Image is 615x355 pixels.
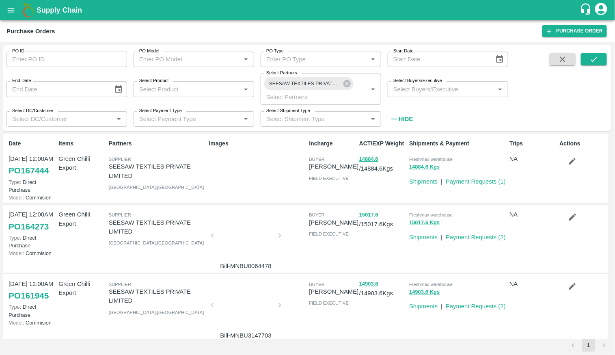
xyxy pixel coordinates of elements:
p: SEESAW TEXTILES PRIVATE LIMITED [109,287,206,305]
p: Trips [509,139,556,148]
label: Select Partners [266,70,297,76]
button: Open [368,54,378,65]
input: Select Buyers/Executive [390,84,492,94]
input: Enter PO Model [136,54,228,65]
p: Images [209,139,306,148]
span: Freshmax warehouse [409,282,453,287]
label: Start Date [393,48,414,54]
input: Enter PO ID [6,52,127,67]
span: field executive [309,301,349,305]
span: [GEOGRAPHIC_DATA] , [GEOGRAPHIC_DATA] [109,240,204,245]
span: [GEOGRAPHIC_DATA] , [GEOGRAPHIC_DATA] [109,310,204,315]
p: Green Chilli Export [58,210,105,228]
input: Select DC/Customer [9,114,111,124]
p: Bill-MNBU3147703 [216,331,276,340]
button: Hide [388,112,415,126]
p: / 14884.6 Kgs [359,154,406,173]
b: Supply Chain [37,6,82,14]
input: Select Product [136,84,238,94]
a: Purchase Order [542,25,607,37]
label: Select Shipment Type [266,108,310,114]
label: Select DC/Customer [12,108,53,114]
p: NA [509,210,556,219]
label: Select Product [139,78,168,84]
p: Green Chilli Export [58,279,105,298]
label: End Date [12,78,31,84]
p: NA [509,154,556,163]
nav: pagination navigation [565,339,612,352]
p: [PERSON_NAME] [309,162,358,171]
span: field executive [309,176,349,181]
button: Open [241,54,251,65]
p: Direct Purchase [9,178,55,194]
button: Open [495,84,505,95]
p: Commision [9,249,55,257]
p: Actions [560,139,606,148]
span: Supplier [109,157,131,162]
div: | [438,299,442,311]
p: SEESAW TEXTILES PRIVATE LIMITED [109,162,206,180]
input: Enter PO Type [263,54,355,65]
a: Shipments [409,234,438,240]
a: Payment Requests (2) [446,303,506,310]
button: open drawer [2,1,20,19]
span: buyer [309,157,324,162]
p: Commision [9,194,55,201]
button: page 1 [582,339,595,352]
span: Type: [9,304,21,310]
label: Select Buyers/Executive [393,78,442,84]
p: [DATE] 12:00AM [9,154,55,163]
p: [DATE] 12:00AM [9,210,55,219]
span: field executive [309,232,349,236]
input: Select Partners [263,91,355,102]
img: logo [20,2,37,18]
label: PO Model [139,48,160,54]
p: Commision [9,319,55,327]
p: Direct Purchase [9,234,55,249]
div: customer-support [580,3,594,17]
a: Shipments [409,178,438,185]
input: Select Shipment Type [263,114,365,124]
strong: Hide [399,116,413,122]
label: Select Payment Type [139,108,182,114]
p: / 14903.6 Kgs [359,279,406,298]
p: Items [58,139,105,148]
p: NA [509,279,556,288]
span: Model: [9,250,24,256]
button: Open [368,114,378,124]
div: account of current user [594,2,609,19]
p: [DATE] 12:00AM [9,279,55,288]
a: PO167444 [9,163,49,178]
div: SEESAW TEXTILES PRIVATE LIMITED-[GEOGRAPHIC_DATA], [GEOGRAPHIC_DATA]-9819890393 [264,77,354,90]
a: PO164273 [9,219,49,234]
div: | [438,174,442,186]
span: [GEOGRAPHIC_DATA] , [GEOGRAPHIC_DATA] [109,185,204,190]
button: Choose date [111,82,126,97]
a: Payment Requests (2) [446,234,506,240]
p: Shipments & Payment [409,139,506,148]
p: Green Chilli Export [58,154,105,173]
button: 14903.6 [359,279,378,289]
span: Freshmax warehouse [409,212,453,217]
span: buyer [309,212,324,217]
p: / 15017.6 Kgs [359,210,406,229]
span: Supplier [109,282,131,287]
div: | [438,229,442,242]
span: Freshmax warehouse [409,157,453,162]
button: Open [368,84,378,95]
button: 14884.6 [359,155,378,164]
span: Supplier [109,212,131,217]
p: Direct Purchase [9,303,55,318]
input: End Date [6,81,108,97]
span: Type: [9,179,21,185]
a: Shipments [409,303,438,310]
p: Incharge [309,139,356,148]
button: 15017.6 Kgs [409,218,440,227]
span: SEESAW TEXTILES PRIVATE LIMITED-[GEOGRAPHIC_DATA], [GEOGRAPHIC_DATA]-9819890393 [264,80,345,88]
input: Select Payment Type [136,114,228,124]
button: Open [241,114,251,124]
label: PO ID [12,48,24,54]
a: PO161945 [9,288,49,303]
button: Open [114,114,124,124]
button: Open [241,84,251,95]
